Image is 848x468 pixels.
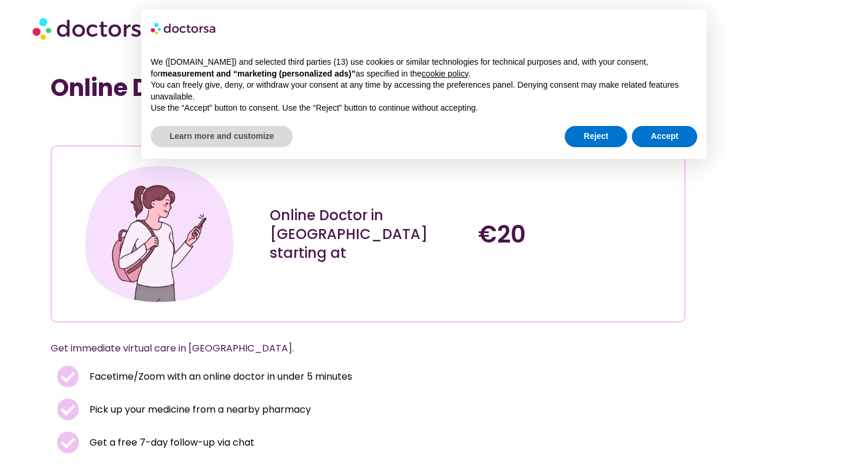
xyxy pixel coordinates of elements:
a: cookie policy [422,69,468,78]
p: We ([DOMAIN_NAME]) and selected third parties (13) use cookies or similar technologies for techni... [151,57,697,79]
div: Online Doctor in [GEOGRAPHIC_DATA] starting at [270,206,466,263]
h4: €20 [478,220,675,248]
img: Illustration depicting a young woman in a casual outfit, engaged with her smartphone. She has a p... [81,155,238,313]
strong: measurement and “marketing (personalized ads)” [160,69,355,78]
p: Use the “Accept” button to consent. Use the “Reject” button to continue without accepting. [151,102,697,114]
p: Get immediate virtual care in [GEOGRAPHIC_DATA]. [51,340,657,357]
span: Facetime/Zoom with an online doctor in under 5 minutes [87,369,352,385]
img: logo [151,19,217,38]
iframe: Customer reviews powered by Trustpilot [57,120,233,134]
h1: Online Doctor Near Me [GEOGRAPHIC_DATA] [51,74,685,102]
button: Learn more and customize [151,126,293,147]
p: You can freely give, deny, or withdraw your consent at any time by accessing the preferences pane... [151,79,697,102]
span: Get a free 7-day follow-up via chat [87,434,254,451]
button: Accept [632,126,697,147]
button: Reject [565,126,627,147]
span: Pick up your medicine from a nearby pharmacy [87,401,311,418]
